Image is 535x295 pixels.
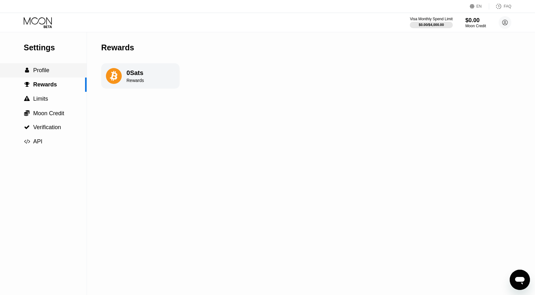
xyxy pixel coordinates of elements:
[489,3,511,9] div: FAQ
[477,4,482,9] div: EN
[419,23,444,27] div: $0.00 / $4,000.00
[504,4,511,9] div: FAQ
[33,110,64,116] span: Moon Credit
[465,17,486,28] div: $0.00Moon Credit
[33,124,61,130] span: Verification
[25,67,29,73] span: 
[126,69,144,77] div: 0 Sats
[126,78,144,83] div: Rewards
[33,96,48,102] span: Limits
[465,17,486,24] div: $0.00
[33,138,42,145] span: API
[24,139,30,144] span: 
[24,43,87,52] div: Settings
[33,67,49,73] span: Profile
[410,17,452,28] div: Visa Monthly Spend Limit$0.00/$4,000.00
[465,24,486,28] div: Moon Credit
[470,3,489,9] div: EN
[24,96,30,102] span: 
[24,110,30,116] span: 
[510,270,530,290] iframe: Button to launch messaging window
[24,67,30,73] div: 
[33,81,57,88] span: Rewards
[410,17,452,21] div: Visa Monthly Spend Limit
[24,124,30,130] span: 
[101,43,134,52] div: Rewards
[24,82,30,87] span: 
